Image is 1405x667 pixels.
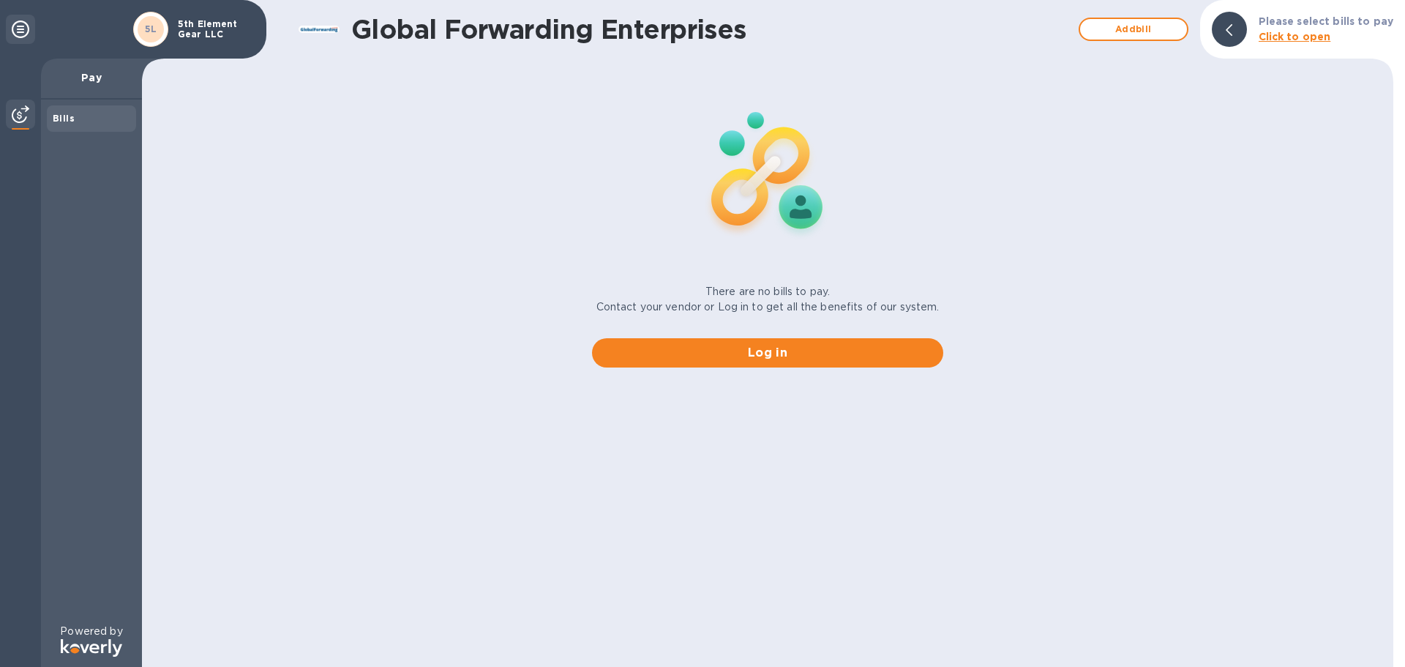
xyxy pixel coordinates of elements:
img: Logo [61,639,122,657]
button: Addbill [1079,18,1188,41]
b: 5L [145,23,157,34]
p: Pay [53,70,130,85]
span: Log in [604,344,932,362]
h1: Global Forwarding Enterprises [351,14,1071,45]
p: 5th Element Gear LLC [178,19,251,40]
p: Powered by [60,624,122,639]
b: Click to open [1259,31,1331,42]
span: Add bill [1092,21,1175,38]
button: Log in [592,338,943,368]
b: Please select bills to pay [1259,15,1393,27]
b: Bills [53,113,75,124]
p: There are no bills to pay. Contact your vendor or Log in to get all the benefits of our system. [596,284,940,315]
